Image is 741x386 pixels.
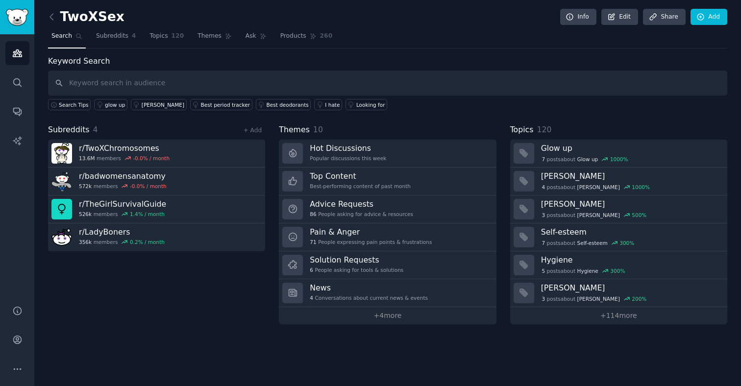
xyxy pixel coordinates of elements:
[541,255,720,265] h3: Hygiene
[279,168,496,195] a: Top ContentBest-performing content of past month
[133,155,170,162] div: -0.0 % / month
[310,155,386,162] div: Popular discussions this week
[79,155,95,162] span: 13.6M
[267,101,309,108] div: Best deodorants
[542,184,545,191] span: 4
[577,156,598,163] span: Glow up
[310,171,411,181] h3: Top Content
[310,143,386,153] h3: Hot Discussions
[577,240,608,246] span: Self-esteem
[542,240,545,246] span: 7
[632,184,650,191] div: 1000 %
[96,32,128,41] span: Subreddits
[79,239,92,245] span: 356k
[79,143,170,153] h3: r/ TwoXChromosomes
[325,101,340,108] div: I hate
[246,32,256,41] span: Ask
[541,239,635,247] div: post s about
[93,28,139,48] a: Subreddits4
[279,251,496,279] a: Solution Requests6People asking for tools & solutions
[142,101,184,108] div: [PERSON_NAME]
[691,9,727,25] a: Add
[542,156,545,163] span: 7
[131,99,187,110] a: [PERSON_NAME]
[632,212,646,218] div: 500 %
[48,56,110,66] label: Keyword Search
[542,267,545,274] span: 5
[172,32,184,41] span: 120
[48,195,265,223] a: r/TheGirlSurvivalGuide526kmembers1.4% / month
[279,195,496,223] a: Advice Requests86People asking for advice & resources
[541,211,647,219] div: post s about
[6,9,28,26] img: GummySearch logo
[541,155,629,164] div: post s about
[310,255,403,265] h3: Solution Requests
[277,28,336,48] a: Products260
[51,199,72,219] img: TheGirlSurvivalGuide
[510,251,727,279] a: Hygiene5postsaboutHygiene300%
[132,32,136,41] span: 4
[356,101,385,108] div: Looking for
[280,32,306,41] span: Products
[79,155,170,162] div: members
[310,266,403,273] div: People asking for tools & solutions
[541,294,647,303] div: post s about
[510,279,727,307] a: [PERSON_NAME]3postsabout[PERSON_NAME]200%
[310,183,411,190] div: Best-performing content of past month
[577,295,620,302] span: [PERSON_NAME]
[48,124,90,136] span: Subreddits
[310,227,432,237] h3: Pain & Anger
[79,211,166,217] div: members
[79,171,167,181] h3: r/ badwomensanatomy
[201,101,250,108] div: Best period tracker
[346,99,387,110] a: Looking for
[310,266,313,273] span: 6
[310,294,428,301] div: Conversations about current news & events
[279,140,496,168] a: Hot DiscussionsPopular discussions this week
[541,266,626,275] div: post s about
[48,9,124,25] h2: TwoXSex
[320,32,333,41] span: 260
[310,211,413,217] div: People asking for advice & resources
[48,168,265,195] a: r/badwomensanatomy572kmembers-0.0% / month
[130,183,167,190] div: -0.0 % / month
[79,211,92,217] span: 526k
[94,99,127,110] a: glow up
[198,32,222,41] span: Themes
[79,239,165,245] div: members
[560,9,596,25] a: Info
[79,199,166,209] h3: r/ TheGirlSurvivalGuide
[48,28,86,48] a: Search
[541,199,720,209] h3: [PERSON_NAME]
[510,223,727,251] a: Self-esteem7postsaboutSelf-esteem300%
[310,283,428,293] h3: News
[59,101,89,108] span: Search Tips
[619,240,634,246] div: 300 %
[79,227,165,237] h3: r/ LadyBoners
[610,156,628,163] div: 1000 %
[48,71,727,96] input: Keyword search in audience
[51,32,72,41] span: Search
[510,168,727,195] a: [PERSON_NAME]4postsabout[PERSON_NAME]1000%
[541,143,720,153] h3: Glow up
[510,195,727,223] a: [PERSON_NAME]3postsabout[PERSON_NAME]500%
[190,99,252,110] a: Best period tracker
[542,295,545,302] span: 3
[310,199,413,209] h3: Advice Requests
[130,239,165,245] div: 0.2 % / month
[313,125,323,134] span: 10
[643,9,685,25] a: Share
[279,279,496,307] a: News4Conversations about current news & events
[48,99,91,110] button: Search Tips
[279,223,496,251] a: Pain & Anger71People expressing pain points & frustrations
[632,295,646,302] div: 200 %
[79,183,92,190] span: 572k
[149,32,168,41] span: Topics
[610,267,625,274] div: 300 %
[51,227,72,247] img: LadyBoners
[577,184,620,191] span: [PERSON_NAME]
[146,28,187,48] a: Topics120
[279,124,310,136] span: Themes
[537,125,551,134] span: 120
[194,28,235,48] a: Themes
